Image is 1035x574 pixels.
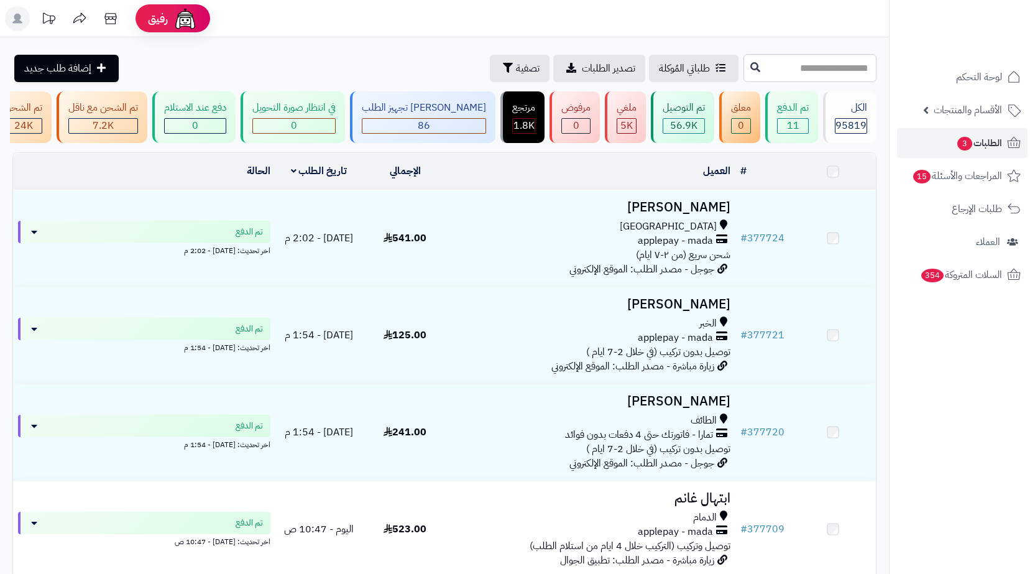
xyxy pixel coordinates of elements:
a: #377720 [740,425,784,440]
a: المراجعات والأسئلة15 [897,161,1028,191]
span: تم الدفع [236,226,263,238]
div: 1828 [513,119,535,133]
div: [PERSON_NAME] تجهيز الطلب [362,101,486,115]
a: تصدير الطلبات [553,55,645,82]
a: العميل [703,164,730,178]
span: [GEOGRAPHIC_DATA] [620,220,717,234]
div: 4991 [617,119,636,133]
span: اليوم - 10:47 ص [284,522,354,537]
div: 7222 [69,119,137,133]
a: الحالة [247,164,270,178]
span: تم الدفع [236,517,263,529]
div: مرفوض [561,101,591,115]
div: الكل [835,101,867,115]
span: جوجل - مصدر الطلب: الموقع الإلكتروني [569,262,714,277]
span: تم الدفع [236,323,263,335]
a: #377709 [740,522,784,537]
span: 5K [620,118,633,133]
a: لوحة التحكم [897,62,1028,92]
a: السلات المتروكة354 [897,260,1028,290]
span: الطائف [691,414,717,428]
h3: [PERSON_NAME] [453,297,730,312]
span: 523.00 [384,522,426,537]
div: 0 [253,119,335,133]
a: طلبات الإرجاع [897,194,1028,224]
span: زيارة مباشرة - مصدر الطلب: الموقع الإلكتروني [551,359,714,374]
div: 11 [778,119,808,133]
span: applepay - mada [638,331,713,345]
span: توصيل وتركيب (التركيب خلال 4 ايام من استلام الطلب) [530,539,730,553]
a: #377724 [740,231,784,246]
div: تم التوصيل [663,101,705,115]
span: السلات المتروكة [920,266,1002,284]
span: 86 [418,118,430,133]
span: توصيل بدون تركيب (في خلال 2-7 ايام ) [586,442,730,456]
a: تم الدفع 11 [763,91,821,143]
h3: [PERSON_NAME] [453,200,730,215]
span: تمارا - فاتورتك حتى 4 دفعات بدون فوائد [565,428,713,442]
a: [PERSON_NAME] تجهيز الطلب 86 [347,91,498,143]
a: إضافة طلب جديد [14,55,119,82]
span: 95819 [835,118,867,133]
div: 0 [562,119,590,133]
a: طلباتي المُوكلة [649,55,738,82]
span: تم الدفع [236,420,263,432]
span: # [740,425,747,440]
div: دفع عند الاستلام [164,101,226,115]
div: اخر تحديث: [DATE] - 2:02 م [18,243,270,256]
span: 241.00 [384,425,426,440]
span: 354 [921,269,944,282]
h3: ابتهال غانم [453,491,730,506]
span: # [740,231,747,246]
a: دفع عند الاستلام 0 [150,91,238,143]
a: # [740,164,747,178]
div: تم الشحن [4,101,42,115]
span: زيارة مباشرة - مصدر الطلب: تطبيق الجوال [560,553,714,568]
span: العملاء [976,233,1000,251]
div: 0 [732,119,750,133]
span: المراجعات والأسئلة [912,167,1002,185]
button: تصفية [490,55,550,82]
span: 541.00 [384,231,426,246]
a: #377721 [740,328,784,343]
div: ملغي [617,101,637,115]
a: مرتجع 1.8K [498,91,547,143]
a: تم التوصيل 56.9K [648,91,717,143]
div: اخر تحديث: [DATE] - 1:54 م [18,340,270,353]
a: العملاء [897,227,1028,257]
span: 3 [957,137,972,150]
a: في انتظار صورة التحويل 0 [238,91,347,143]
span: [DATE] - 2:02 م [285,231,353,246]
span: 15 [913,170,931,183]
a: الكل95819 [821,91,879,143]
span: لوحة التحكم [956,68,1002,86]
span: 0 [291,118,297,133]
span: الطلبات [956,134,1002,152]
a: الإجمالي [390,164,421,178]
span: 1.8K [513,118,535,133]
div: اخر تحديث: [DATE] - 1:54 م [18,437,270,450]
div: 86 [362,119,485,133]
span: طلباتي المُوكلة [659,61,710,76]
a: تاريخ الطلب [291,164,347,178]
span: # [740,522,747,537]
span: 0 [738,118,744,133]
span: applepay - mada [638,234,713,248]
span: توصيل بدون تركيب (في خلال 2-7 ايام ) [586,345,730,359]
a: تحديثات المنصة [33,6,64,34]
span: 24K [14,118,33,133]
a: الطلبات3 [897,128,1028,158]
span: الدمام [693,511,717,525]
span: الأقسام والمنتجات [934,101,1002,119]
span: applepay - mada [638,525,713,539]
div: في انتظار صورة التحويل [252,101,336,115]
span: # [740,328,747,343]
a: معلق 0 [717,91,763,143]
span: 11 [787,118,799,133]
span: طلبات الإرجاع [952,200,1002,218]
a: تم الشحن مع ناقل 7.2K [54,91,150,143]
span: إضافة طلب جديد [24,61,91,76]
span: تصدير الطلبات [582,61,635,76]
img: ai-face.png [173,6,198,31]
span: [DATE] - 1:54 م [285,425,353,440]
